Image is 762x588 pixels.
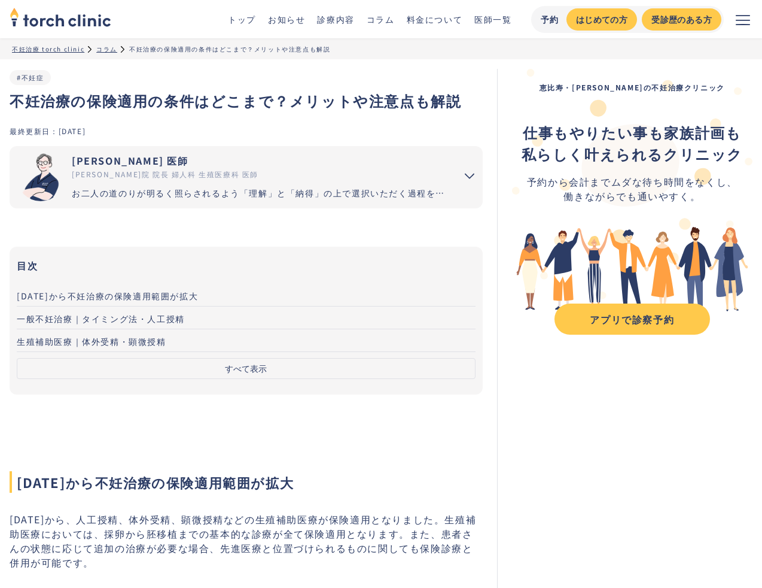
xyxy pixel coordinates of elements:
[474,13,511,25] a: 医師一覧
[17,307,476,329] a: 一般不妊治療｜タイミング法・人工授精
[72,153,447,168] div: [PERSON_NAME] 医師
[268,13,305,25] a: お知らせ
[522,143,743,164] strong: 私らしく叶えられるクリニック
[10,126,59,136] div: 最終更新日：
[10,471,483,493] span: [DATE]から不妊治療の保険適用範囲が拡大
[10,512,483,569] p: [DATE]から、人工授精、体外受精、顕微授精などの生殖補助医療が保険適用となりました。生殖補助医療においては、採卵から胚移植までの基本的な診療が全て保険適用となります。また、患者さんの状態に応...
[72,169,447,180] div: [PERSON_NAME]院 院長 婦人科 生殖医療科 医師
[367,13,395,25] a: コラム
[565,312,699,326] div: アプリで診察予約
[651,13,712,26] div: 受診歴のある方
[17,313,185,325] span: 一般不妊治療｜タイミング法・人工授精
[12,44,750,53] ul: パンくずリスト
[540,82,725,92] strong: 恵比寿・[PERSON_NAME]の不妊治療クリニック
[554,304,710,335] a: アプリで診察予約
[566,8,637,31] a: はじめての方
[129,44,330,53] div: 不妊治療の保険適用の条件はどこまで？メリットや注意点も解説
[17,329,476,352] a: 生殖補助医療｜体外受精・顕微授精
[10,8,111,30] a: home
[228,13,256,25] a: トップ
[17,284,476,307] a: [DATE]から不妊治療の保険適用範囲が拡大
[523,122,741,143] strong: 仕事もやりたい事も家族計画も
[17,72,44,82] a: #不妊症
[522,174,743,203] div: 予約から会計までムダな待ち時間をなくし、 働きながらでも通いやすく。
[10,90,483,111] h1: 不妊治療の保険適用の条件はどこまで？メリットや注意点も解説
[10,146,483,208] summary: 市山 卓彦 [PERSON_NAME] 医師 [PERSON_NAME]院 院長 婦人科 生殖医療科 医師 お二人の道のりが明るく照らされるよう「理解」と「納得」の上で選択いただく過程を大切にし...
[541,13,559,26] div: 予約
[17,335,166,347] span: 生殖補助医療｜体外受精・顕微授精
[407,13,463,25] a: 料金について
[17,358,476,379] button: すべて表示
[17,290,198,302] span: [DATE]から不妊治療の保険適用範囲が拡大
[12,44,84,53] a: 不妊治療 torch clinic
[317,13,354,25] a: 診療内容
[10,146,447,208] a: [PERSON_NAME] 医師 [PERSON_NAME]院 院長 婦人科 生殖医療科 医師 お二人の道のりが明るく照らされるよう「理解」と「納得」の上で選択いただく過程を大切にしています。エ...
[96,44,117,53] a: コラム
[72,187,447,199] div: お二人の道のりが明るく照らされるよう「理解」と「納得」の上で選択いただく過程を大切にしています。エビデンスに基づいた高水準の医療提供により「幸せな家族計画の実現」をお手伝いさせていただきます。
[17,256,476,274] h3: 目次
[17,153,65,201] img: 市山 卓彦
[10,4,111,30] img: torch clinic
[522,122,743,165] div: ‍ ‍
[59,126,86,136] div: [DATE]
[576,13,627,26] div: はじめての方
[642,8,721,31] a: 受診歴のある方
